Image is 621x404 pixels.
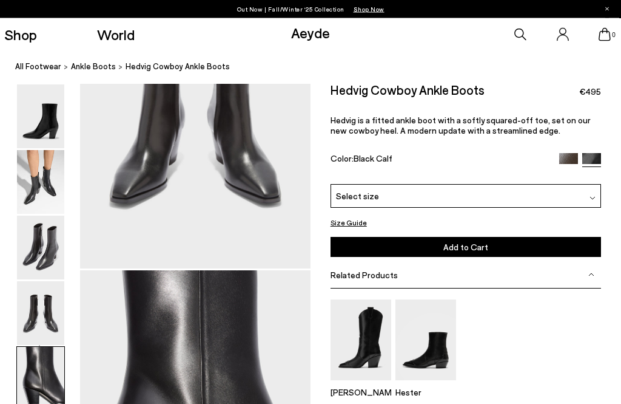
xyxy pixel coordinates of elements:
span: Related Products [331,270,398,281]
a: All Footwear [15,61,61,74]
span: ankle boots [71,62,116,72]
h2: Hedvig Cowboy Ankle Boots [331,84,485,97]
img: Hedvig Cowboy Ankle Boots - Image 3 [17,216,64,280]
img: Hedvig Cowboy Ankle Boots - Image 4 [17,282,64,346]
img: svg%3E [589,196,596,202]
a: Aeyde [291,24,330,41]
a: Shop [4,27,37,42]
a: 0 [599,28,611,41]
a: Ariel Cowboy Boots [PERSON_NAME] [331,372,391,398]
span: Navigate to /collections/new-in [354,5,384,13]
img: svg%3E [588,272,594,278]
p: Hester [395,388,456,398]
span: 0 [611,32,617,38]
a: ankle boots [71,61,116,74]
button: Size Guide [331,217,367,229]
span: €495 [579,86,601,98]
a: World [97,27,135,42]
img: Hester Ankle Boots [395,300,456,381]
img: Hedvig Cowboy Ankle Boots - Image 1 [17,85,64,149]
div: Color: [331,154,551,168]
a: Hester Ankle Boots Hester [395,372,456,398]
span: Select size [336,190,379,203]
button: Add to Cart [331,238,601,258]
img: Hedvig Cowboy Ankle Boots - Image 2 [17,151,64,214]
span: Hedvig Cowboy Ankle Boots [126,61,230,74]
p: Out Now | Fall/Winter ‘25 Collection [237,3,384,15]
p: Hedvig is a fitted ankle boot with a softly squared-off toe, set on our new cowboy heel. A modern... [331,115,601,136]
img: Ariel Cowboy Boots [331,300,391,381]
span: Black Calf [354,154,392,164]
p: [PERSON_NAME] [331,388,391,398]
span: Add to Cart [443,242,488,253]
nav: breadcrumb [15,51,621,84]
